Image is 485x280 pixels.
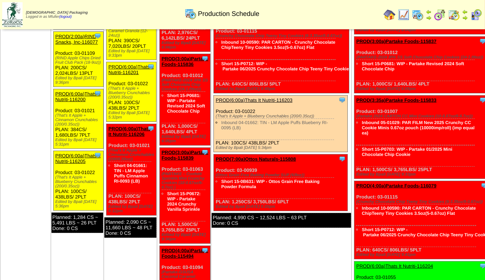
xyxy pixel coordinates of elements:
[362,120,475,136] a: Inbound 05-01029: PAR FILM New 2025 Crunchy CC Cookie Minis 0.67oz pouch (10000imp/roll) (imp equ...
[108,148,156,161] div: (That's It Apple + Cinnamon Crunchables (200/0.35oz))
[107,62,156,122] div: Product: 03-01022 PLAN: 100CS / 438LBS / 2PLT
[216,34,349,38] div: (Crunchy Chocolate Chip Teeny Tiny Cookies (6-3.35oz/5-0.67oz))
[55,56,103,65] div: (RIND Apple Chips Dried Fruit Club Pack (18-9oz))
[362,147,452,157] a: Short 15-P0703: WIP - Partake 01/2025 Mini Chocolate Chip Cookie
[55,113,103,127] div: (That's It Apple + Cinnamon Crunchables (200/0.35oz))
[147,125,155,132] img: Tooltip
[201,149,209,156] img: Tooltip
[59,15,72,19] a: (logout)
[362,61,464,71] a: Short 15-P0681: WIP - Partake Revised 2024 Soft Chocolate Chip
[159,54,210,146] div: Product: 03-01012 PLAN: 1,000CS / 1,640LBS / 4PLT
[26,11,88,19] span: Logged in as Mfuller
[94,32,101,40] img: Tooltip
[201,55,209,62] img: Tooltip
[362,206,476,216] a: Inbound 10-00590: PAR CARTON - Crunchy Chocolate ChipTeeny Tiny Cookies 3.5oz(5-0.67oz) Flat
[398,9,410,21] img: line_graph.gif
[216,97,292,103] a: PROD(6:00a)Thats It Nutriti-116203
[426,15,432,21] img: arrowright.gif
[147,63,155,70] img: Tooltip
[356,97,437,103] a: PROD(3:35a)Partake Foods-115833
[162,78,210,91] div: (PARTAKE-2024 3PK SS Soft Chocolate Chip Cookies (24-1.09oz))
[108,204,156,213] div: Edited by Bpali [DATE] 6:12pm
[2,2,23,27] img: zoroco-logo-small.webp
[162,150,208,161] a: PROD(3:00a)Partake Foods-115839
[55,76,103,85] div: Edited by Bpali [DATE] 9:36pm
[108,64,154,75] a: PROD(6:00a)Thats It Nutriti-116201
[94,151,101,159] img: Tooltip
[426,9,432,15] img: arrowleft.gif
[108,126,151,137] a: PROD(6:00a)Thats It Nutriti-116206
[162,41,210,50] div: Edited by Bpali [DATE] 6:04pm
[214,96,348,152] div: Product: 03-01022 PLAN: 100CS / 438LBS / 2PLT
[107,124,156,216] div: Product: 03-01021 PLAN: 100CS / 438LBS / 2PLT
[114,163,148,184] a: Short 04-01661: TIN - LM Apple Puffs Cinnamon RI-0093 (LB)
[162,172,210,190] div: (PARTAKE – Confetti Sprinkle Mini Crunchy Cookies (10-0.67oz/6-6.7oz) )
[216,114,347,119] div: (That's It Apple + Blueberry Crunchables (200/0.35oz))
[53,151,103,210] div: Product: 03-01022 PLAN: 100CS / 438LBS / 2PLT
[162,56,208,67] a: PROD(3:00a)Partake Foods-115836
[356,183,437,189] a: PROD(4:00a)Partake Foods-116079
[462,15,468,21] img: arrowright.gif
[356,39,437,44] a: PROD(3:00a)Partake Foods-115837
[470,9,482,21] img: calendarcustomer.gif
[94,90,101,97] img: Tooltip
[384,9,395,21] img: home.gif
[53,89,103,149] div: Product: 03-01021 PLAN: 384CS / 1,680LBS / 7PLT
[55,153,101,164] a: PROD(6:00a)Thats It Nutriti-116205
[104,217,156,238] div: Planned: 2,090 CS ~ 11,660 LBS ~ 48 PLT Done: 0 CS
[212,213,351,228] div: Planned: 4,990 CS ~ 12,524 LBS ~ 63 PLT Done: 0 CS
[167,191,201,212] a: Short 15-P0672: WIP - Partake 2024 Crunchy Vanilla Sprinkle
[159,148,210,244] div: Product: 03-01063 PLAN: 1,500CS / 3,765LBS / 25PLT
[356,263,433,269] a: PROD(6:00a)Thats It Nutriti-116204
[55,34,98,45] a: PROD(2:00a)RIND Snacks, Inc-116077
[108,86,156,100] div: (That's It Apple + Blueberry Crunchables (200/0.35oz))
[412,9,424,21] img: calendarprod.gif
[216,204,347,209] div: Edited by Bpali [DATE] 5:20pm
[216,156,296,162] a: PROD(7:00a)Ottos Naturals-115808
[167,93,205,114] a: Short 15-P0681: WIP - Partake Revised 2024 Soft Chocolate Chip
[162,248,208,259] a: PROD(4:00a)Partake Foods-115494
[162,233,210,241] div: Edited by Bpali [DATE] 9:34pm
[221,40,335,50] a: Inbound 10-00590: PAR CARTON - Crunchy Chocolate ChipTeeny Tiny Cookies 3.5oz(5-0.67oz) Flat
[55,138,103,147] div: Edited by Bpali [DATE] 5:31pm
[462,9,468,15] img: arrowleft.gif
[162,134,210,143] div: Edited by Bpali [DATE] 6:05pm
[448,9,460,21] img: calendarinout.gif
[216,173,347,177] div: (Ottos Grain Free Baking Powder SUP (6/8oz))
[216,146,347,150] div: Edited by Bpali [DATE] 5:34pm
[198,10,259,18] span: Production Schedule
[221,61,349,71] a: Short 15-P0712: WIP ‐ Partake 06/2025 Crunchy Chocolate Chip Teeny Tiny Cookie
[55,175,103,189] div: (That's It Apple + Blueberry Crunchables (200/0.35oz))
[214,154,348,211] div: Product: 03-00939 PLAN: 1,250CS / 3,750LBS / 6PLT
[108,111,156,120] div: Edited by Bpali [DATE] 5:32pm
[53,31,103,87] div: Product: 03-01109 PLAN: 200CS / 2,024LBS / 13PLT
[339,155,346,163] img: Tooltip
[221,179,320,189] a: Short 15-0B631: WIP - Ottos Grain Free Baking Powder Formula
[26,11,88,15] span: [DEMOGRAPHIC_DATA] Packaging
[55,91,101,102] a: PROD(6:00a)Thats It Nutriti-116200
[216,87,349,91] div: Edited by Bpali [DATE] 9:40pm
[108,49,156,58] div: Edited by Bpali [DATE] 9:33pm
[221,120,328,130] a: Inbound 04-01662: TIN - LM Apple Puffs Blueberry RI-0095 (LB)
[201,247,209,254] img: Tooltip
[214,15,349,93] div: Product: 03-01115 PLAN: 640CS / 806LBS / 5PLT
[434,9,446,21] img: calendarblend.gif
[51,213,104,233] div: Planned: 1,284 CS ~ 5,491 LBS ~ 26 PLT Done: 0 CS
[55,200,103,209] div: Edited by Bpali [DATE] 5:36pm
[339,96,346,104] img: Tooltip
[185,8,196,20] img: calendarprod.gif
